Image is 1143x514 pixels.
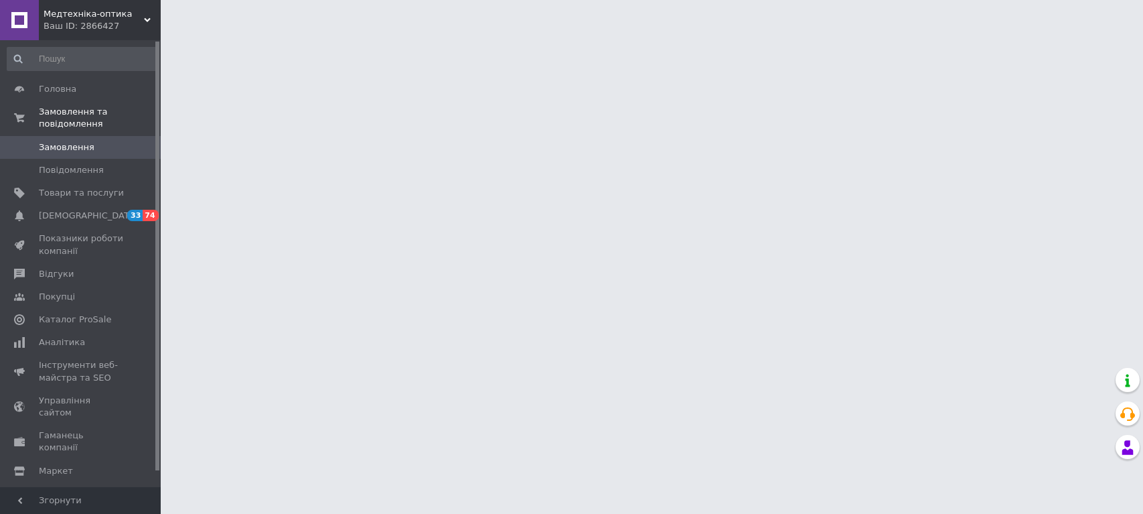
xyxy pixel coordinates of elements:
span: Інструменти веб-майстра та SEO [39,359,124,383]
span: Товари та послуги [39,187,124,199]
span: 74 [143,210,158,221]
span: Повідомлення [39,164,104,176]
span: Каталог ProSale [39,314,111,326]
span: Головна [39,83,76,95]
input: Пошук [7,47,157,71]
span: Маркет [39,465,73,477]
div: Ваш ID: 2866427 [44,20,161,32]
span: Замовлення [39,141,94,153]
span: Управління сайтом [39,395,124,419]
span: Показники роботи компанії [39,233,124,257]
span: Відгуки [39,268,74,280]
span: Замовлення та повідомлення [39,106,161,130]
span: [DEMOGRAPHIC_DATA] [39,210,138,222]
span: Покупці [39,291,75,303]
span: Гаманець компанії [39,430,124,454]
span: Медтехніка-оптика [44,8,144,20]
span: 33 [127,210,143,221]
span: Аналітика [39,336,85,348]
